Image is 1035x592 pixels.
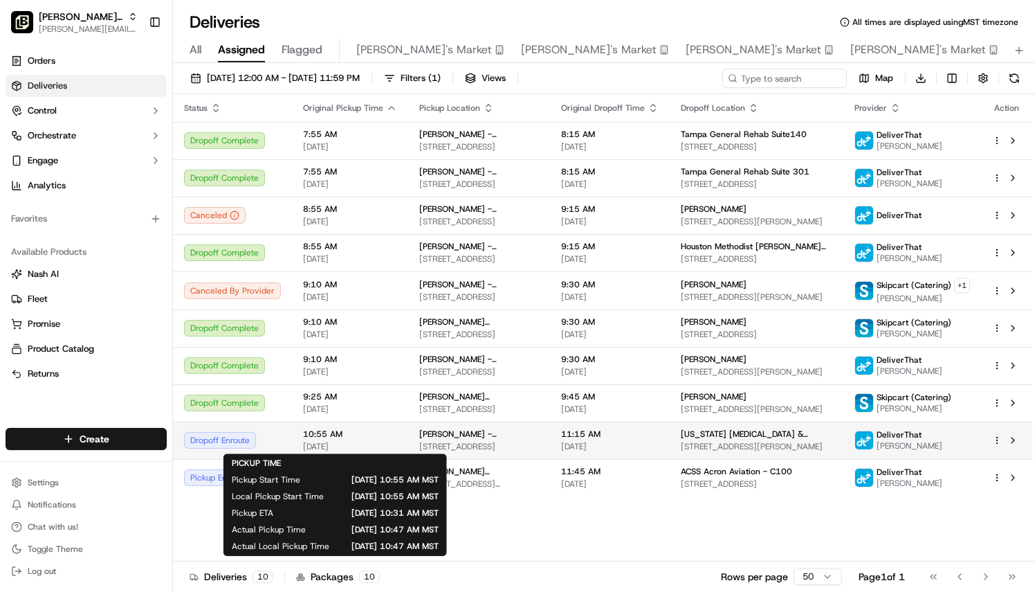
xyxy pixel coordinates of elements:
[11,293,161,305] a: Fleet
[561,466,659,477] span: 11:45 AM
[722,69,847,88] input: Type to search
[303,129,397,140] span: 7:55 AM
[419,279,539,290] span: [PERSON_NAME] - [GEOGRAPHIC_DATA]
[328,524,439,535] span: [DATE] 10:47 AM MST
[681,291,832,303] span: [STREET_ADDRESS][PERSON_NAME]
[303,241,397,252] span: 8:55 AM
[28,544,83,555] span: Toggle Theme
[28,80,67,92] span: Deliveries
[419,216,539,227] span: [STREET_ADDRESS]
[419,466,539,477] span: [PERSON_NAME][GEOGRAPHIC_DATA]
[681,129,807,140] span: Tampa General Rehab Suite140
[47,145,175,156] div: We're available if you need us!
[852,17,1018,28] span: All times are displayed using MST timezone
[561,204,659,215] span: 9:15 AM
[232,474,300,485] span: Pickup Start Time
[877,366,942,377] span: [PERSON_NAME]
[6,338,167,360] button: Product Catalog
[11,11,33,33] img: Pei Wei Parent Org
[561,129,659,140] span: 8:15 AM
[561,141,659,152] span: [DATE]
[6,241,167,263] div: Available Products
[6,562,167,581] button: Log out
[850,42,986,58] span: [PERSON_NAME]'s Market
[419,241,539,252] span: [PERSON_NAME] - [PERSON_NAME]
[419,404,539,415] span: [STREET_ADDRESS]
[39,24,138,35] button: [PERSON_NAME][EMAIL_ADDRESS][PERSON_NAME][DOMAIN_NAME]
[855,132,873,150] img: profile_deliverthat_partner.png
[855,469,873,487] img: profile_deliverthat_partner.png
[561,316,659,328] span: 9:30 AM
[681,429,832,440] span: [US_STATE] [MEDICAL_DATA] & Rheumatology- Suite 100
[28,179,66,192] span: Analytics
[877,253,942,264] span: [PERSON_NAME]
[681,241,832,252] span: Houston Methodist [PERSON_NAME] Neurology- Suite 500
[859,570,905,584] div: Page 1 of 1
[39,10,122,24] span: [PERSON_NAME] Parent Org
[184,207,246,224] div: Canceled
[419,102,480,114] span: Pickup Location
[28,477,59,488] span: Settings
[14,13,42,41] img: Nash
[681,329,832,340] span: [STREET_ADDRESS]
[681,216,832,227] span: [STREET_ADDRESS][PERSON_NAME]
[1005,69,1024,88] button: Refresh
[11,318,161,330] a: Promise
[877,328,951,339] span: [PERSON_NAME]
[28,55,55,67] span: Orders
[561,478,659,490] span: [DATE]
[877,429,922,440] span: DeliverThat
[482,72,506,84] span: Views
[378,69,447,88] button: Filters(1)
[561,366,659,377] span: [DATE]
[6,208,167,230] div: Favorites
[681,179,832,190] span: [STREET_ADDRESS]
[351,541,439,552] span: [DATE] 10:47 AM MST
[877,178,942,189] span: [PERSON_NAME]
[28,105,57,117] span: Control
[184,102,208,114] span: Status
[681,141,832,152] span: [STREET_ADDRESS]
[303,141,397,152] span: [DATE]
[138,234,167,244] span: Pylon
[11,268,161,280] a: Nash AI
[419,429,539,440] span: [PERSON_NAME] - [GEOGRAPHIC_DATA]
[681,466,792,477] span: ACSS Acron Aviation - C100
[282,42,322,58] span: Flagged
[681,354,747,365] span: [PERSON_NAME]
[852,69,899,88] button: Map
[877,403,951,414] span: [PERSON_NAME]
[877,210,922,221] span: DeliverThat
[877,440,942,451] span: [PERSON_NAME]
[6,495,167,514] button: Notifications
[854,102,887,114] span: Provider
[681,316,747,328] span: [PERSON_NAME]
[356,42,492,58] span: [PERSON_NAME]'s Market
[401,72,441,84] span: Filters
[681,253,832,264] span: [STREET_ADDRESS]
[877,467,922,478] span: DeliverThat
[561,241,659,252] span: 9:15 AM
[28,521,78,532] span: Chat with us!
[419,316,539,328] span: [PERSON_NAME][GEOGRAPHIC_DATA]
[419,366,539,377] span: [STREET_ADDRESS]
[419,441,539,452] span: [STREET_ADDRESS]
[877,355,922,366] span: DeliverThat
[131,200,222,214] span: API Documentation
[117,201,128,213] div: 💻
[98,233,167,244] a: Powered byPylon
[6,539,167,559] button: Toggle Theme
[855,282,873,300] img: profile_skipcart_partner.png
[6,313,167,335] button: Promise
[419,478,539,490] span: [STREET_ADDRESS][PERSON_NAME]
[855,431,873,449] img: profile_deliverthat_partner.png
[875,72,893,84] span: Map
[232,508,273,519] span: Pickup ETA
[561,429,659,440] span: 11:15 AM
[877,392,951,403] span: Skipcart (Catering)
[303,204,397,215] span: 8:55 AM
[8,195,111,219] a: 📗Knowledge Base
[346,491,439,502] span: [DATE] 10:55 AM MST
[561,329,659,340] span: [DATE]
[6,100,167,122] button: Control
